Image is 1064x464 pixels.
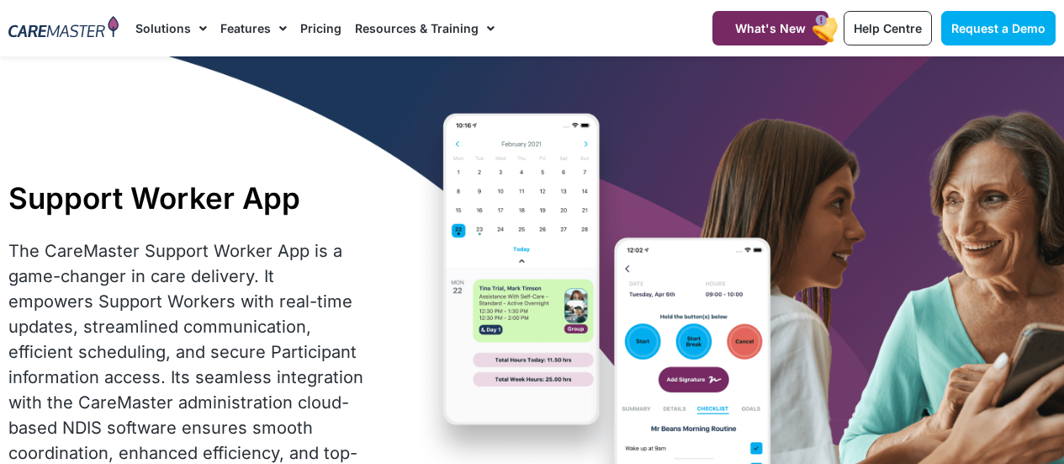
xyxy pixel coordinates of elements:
[712,11,828,45] a: What's New
[8,180,364,216] h1: Support Worker App
[735,21,806,35] span: What's New
[8,16,119,40] img: CareMaster Logo
[854,21,922,35] span: Help Centre
[844,11,932,45] a: Help Centre
[941,11,1056,45] a: Request a Demo
[951,21,1045,35] span: Request a Demo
